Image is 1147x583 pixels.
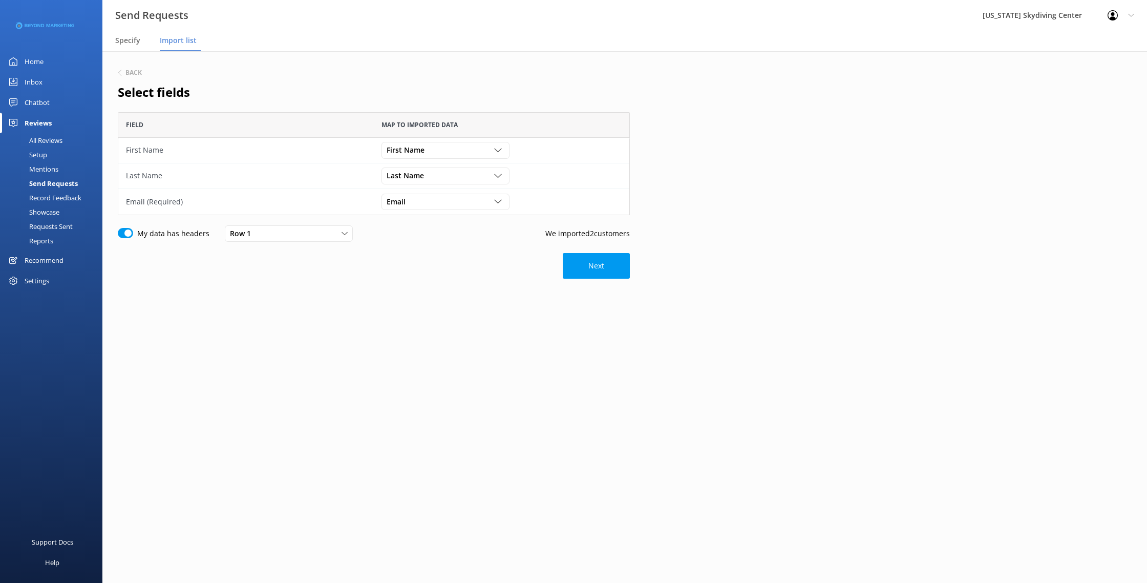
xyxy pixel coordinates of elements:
[115,7,188,24] h3: Send Requests
[6,148,47,162] div: Setup
[545,228,630,239] p: We imported 2 customers
[125,70,142,76] h6: Back
[387,170,430,181] span: Last Name
[6,205,59,219] div: Showcase
[6,162,58,176] div: Mentions
[25,92,50,113] div: Chatbot
[25,250,63,270] div: Recommend
[25,113,52,133] div: Reviews
[6,191,102,205] a: Record Feedback
[118,82,630,102] h2: Select fields
[160,35,197,46] span: Import list
[381,120,458,130] span: Map to imported data
[387,196,412,207] span: Email
[45,552,59,573] div: Help
[6,219,73,234] div: Requests Sent
[126,196,366,207] div: Email (Required)
[6,234,53,248] div: Reports
[32,532,73,552] div: Support Docs
[6,133,62,148] div: All Reviews
[387,144,431,156] span: First Name
[6,133,102,148] a: All Reviews
[15,17,74,34] img: 3-1676954853.png
[6,234,102,248] a: Reports
[6,162,102,176] a: Mentions
[6,219,102,234] a: Requests Sent
[25,270,49,291] div: Settings
[25,72,43,92] div: Inbox
[230,228,257,239] span: Row 1
[6,176,78,191] div: Send Requests
[137,228,209,239] label: My data has headers
[6,191,81,205] div: Record Feedback
[25,51,44,72] div: Home
[126,120,143,130] span: Field
[115,35,140,46] span: Specify
[126,144,366,156] div: First Name
[118,70,142,76] button: Back
[6,148,102,162] a: Setup
[6,205,102,219] a: Showcase
[6,176,102,191] a: Send Requests
[118,138,630,215] div: grid
[563,253,630,279] button: Next
[126,170,366,181] div: Last Name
